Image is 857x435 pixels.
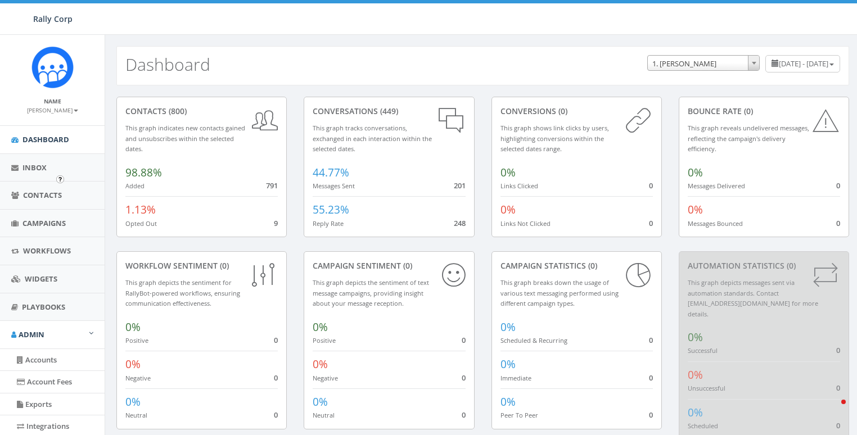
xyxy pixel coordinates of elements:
[556,106,567,116] span: (0)
[125,278,240,307] small: This graph depicts the sentiment for RallyBot-powered workflows, ensuring communication effective...
[500,165,516,180] span: 0%
[500,202,516,217] span: 0%
[266,180,278,191] span: 791
[462,410,466,420] span: 0
[313,336,336,345] small: Positive
[125,55,210,74] h2: Dashboard
[688,384,725,392] small: Unsuccessful
[125,165,162,180] span: 98.88%
[500,374,531,382] small: Immediate
[500,260,653,271] div: Campaign Statistics
[454,218,466,228] span: 248
[500,278,619,307] small: This graph breaks down the usage of various text messaging performed using different campaign types.
[648,56,759,71] span: 1. James Martin
[836,420,840,431] span: 0
[313,182,355,190] small: Messages Sent
[125,374,151,382] small: Negative
[313,395,328,409] span: 0%
[19,329,44,339] span: Admin
[649,373,653,383] span: 0
[500,320,516,334] span: 0%
[500,182,538,190] small: Links Clicked
[647,55,760,71] span: 1. James Martin
[313,219,344,228] small: Reply Rate
[454,180,466,191] span: 201
[836,180,840,191] span: 0
[22,162,47,173] span: Inbox
[274,373,278,383] span: 0
[125,336,148,345] small: Positive
[378,106,398,116] span: (449)
[779,58,828,69] span: [DATE] - [DATE]
[125,411,147,419] small: Neutral
[500,336,567,345] small: Scheduled & Recurring
[462,373,466,383] span: 0
[784,260,796,271] span: (0)
[125,124,245,153] small: This graph indicates new contacts gained and unsubscribes within the selected dates.
[125,260,278,271] div: Workflow Sentiment
[688,368,703,382] span: 0%
[313,320,328,334] span: 0%
[586,260,597,271] span: (0)
[274,410,278,420] span: 0
[27,106,78,114] small: [PERSON_NAME]
[274,335,278,345] span: 0
[274,218,278,228] span: 9
[23,246,71,256] span: Workflows
[688,330,703,345] span: 0%
[836,345,840,355] span: 0
[31,46,74,88] img: Icon_1.png
[688,422,718,430] small: Scheduled
[125,202,156,217] span: 1.13%
[688,405,703,420] span: 0%
[313,106,465,117] div: conversations
[25,274,57,284] span: Widgets
[500,411,538,419] small: Peer To Peer
[313,202,349,217] span: 55.23%
[125,106,278,117] div: contacts
[313,411,335,419] small: Neutral
[836,218,840,228] span: 0
[688,165,703,180] span: 0%
[688,346,718,355] small: Successful
[649,218,653,228] span: 0
[500,106,653,117] div: conversions
[500,124,609,153] small: This graph shows link clicks by users, highlighting conversions within the selected dates range.
[125,395,141,409] span: 0%
[500,219,551,228] small: Links Not Clicked
[649,410,653,420] span: 0
[401,260,412,271] span: (0)
[23,190,62,200] span: Contacts
[819,397,846,424] iframe: Intercom live chat
[313,357,328,371] span: 0%
[836,383,840,393] span: 0
[313,278,429,307] small: This graph depicts the sentiment of text message campaigns, providing insight about your message ...
[649,180,653,191] span: 0
[125,357,141,371] span: 0%
[313,260,465,271] div: Campaign Sentiment
[22,302,65,312] span: Playbooks
[688,260,840,271] div: Automation Statistics
[649,335,653,345] span: 0
[688,219,743,228] small: Messages Bounced
[313,374,338,382] small: Negative
[313,124,432,153] small: This graph tracks conversations, exchanged in each interaction within the selected dates.
[125,219,157,228] small: Opted Out
[688,202,703,217] span: 0%
[33,13,73,24] span: Rally Corp
[688,278,818,318] small: This graph depicts messages sent via automation standards. Contact [EMAIL_ADDRESS][DOMAIN_NAME] f...
[56,175,64,183] button: Open In-App Guide
[125,182,145,190] small: Added
[313,165,349,180] span: 44.77%
[125,320,141,334] span: 0%
[462,335,466,345] span: 0
[218,260,229,271] span: (0)
[688,182,745,190] small: Messages Delivered
[166,106,187,116] span: (800)
[688,106,840,117] div: Bounce Rate
[688,124,809,153] small: This graph reveals undelivered messages, reflecting the campaign's delivery efficiency.
[742,106,753,116] span: (0)
[44,97,61,105] small: Name
[500,395,516,409] span: 0%
[22,134,69,144] span: Dashboard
